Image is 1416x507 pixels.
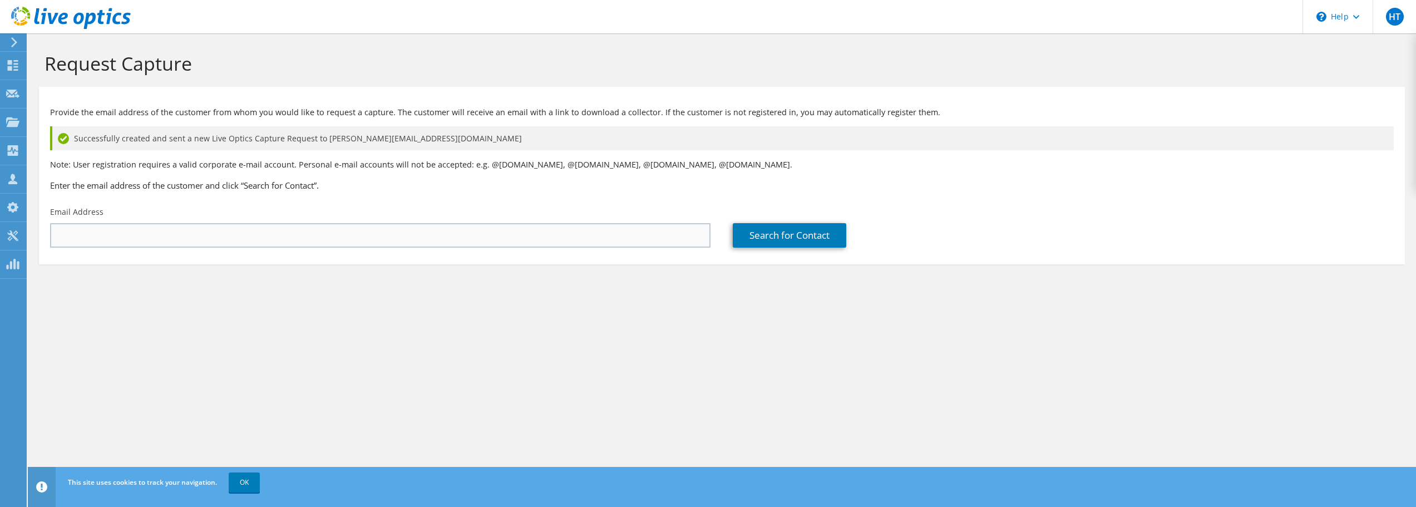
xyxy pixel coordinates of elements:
span: This site uses cookies to track your navigation. [68,478,217,487]
a: OK [229,472,260,493]
p: Provide the email address of the customer from whom you would like to request a capture. The cust... [50,106,1394,119]
svg: \n [1316,12,1326,22]
h3: Enter the email address of the customer and click “Search for Contact”. [50,179,1394,191]
a: Search for Contact [733,223,846,248]
p: Note: User registration requires a valid corporate e-mail account. Personal e-mail accounts will ... [50,159,1394,171]
span: HT [1386,8,1404,26]
span: Successfully created and sent a new Live Optics Capture Request to [PERSON_NAME][EMAIL_ADDRESS][D... [74,132,522,145]
h1: Request Capture [45,52,1394,75]
label: Email Address [50,206,103,218]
